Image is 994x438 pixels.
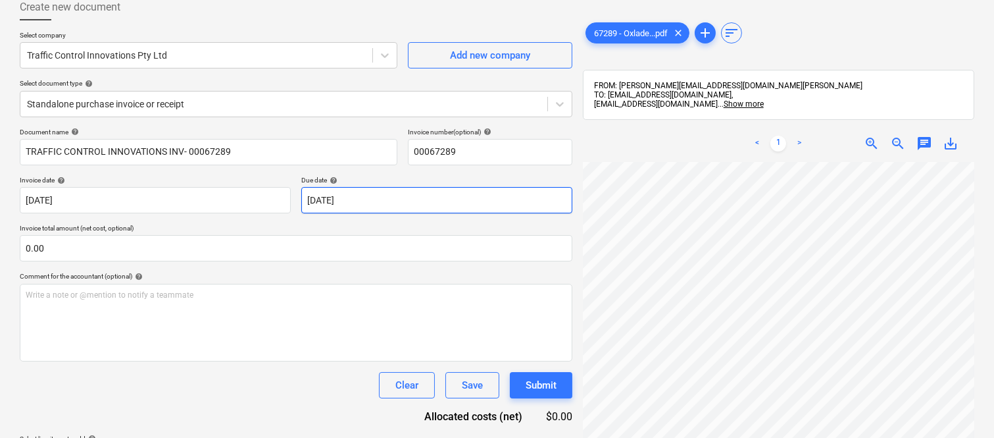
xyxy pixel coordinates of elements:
[916,136,932,151] span: chat
[718,99,764,109] span: ...
[327,177,337,184] span: help
[724,99,764,109] span: Show more
[20,128,397,136] div: Document name
[55,177,65,184] span: help
[462,377,483,394] div: Save
[450,47,530,64] div: Add new company
[586,28,676,38] span: 67289 - Oxlade...pdf
[510,372,572,398] button: Submit
[20,31,397,42] p: Select company
[408,42,572,68] button: Add new company
[791,136,807,151] a: Next page
[20,224,572,235] p: Invoice total amount (net cost, optional)
[928,375,994,438] iframe: Chat Widget
[20,235,572,261] input: Invoice total amount (net cost, optional)
[68,128,79,136] span: help
[395,377,418,394] div: Clear
[445,372,499,398] button: Save
[594,81,862,90] span: FROM: [PERSON_NAME][EMAIL_ADDRESS][DOMAIN_NAME][PERSON_NAME]
[20,176,291,184] div: Invoice date
[408,139,572,165] input: Invoice number
[697,25,713,41] span: add
[401,409,543,424] div: Allocated costs (net)
[864,136,880,151] span: zoom_in
[594,90,733,99] span: TO: [EMAIL_ADDRESS][DOMAIN_NAME],
[379,372,435,398] button: Clear
[670,25,686,41] span: clear
[20,272,572,281] div: Comment for the accountant (optional)
[585,22,689,43] div: 67289 - Oxlade...pdf
[770,136,786,151] a: Page 1 is your current page
[20,79,572,88] div: Select document type
[594,99,718,109] span: [EMAIL_ADDRESS][DOMAIN_NAME]
[543,409,572,424] div: $0.00
[481,128,491,136] span: help
[526,377,557,394] div: Submit
[132,273,143,281] span: help
[301,187,572,213] input: Due date not specified
[20,139,397,165] input: Document name
[749,136,765,151] a: Previous page
[301,176,572,184] div: Due date
[890,136,906,151] span: zoom_out
[943,136,958,151] span: save_alt
[82,80,93,88] span: help
[20,187,291,213] input: Invoice date not specified
[408,128,572,136] div: Invoice number (optional)
[724,25,739,41] span: sort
